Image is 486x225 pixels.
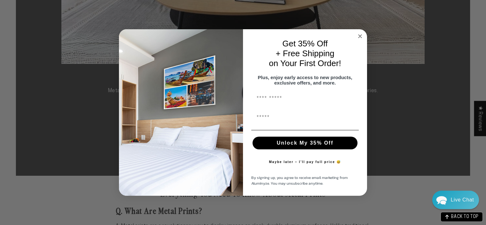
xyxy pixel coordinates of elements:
span: BACK TO TOP [451,215,479,219]
img: 728e4f65-7e6c-44e2-b7d1-0292a396982f.jpeg [119,29,243,196]
span: Plus, enjoy early access to new products, exclusive offers, and more. [258,75,352,85]
div: Contact Us Directly [451,191,474,209]
span: + Free Shipping [276,49,334,58]
button: Maybe later – I’ll pay full price 😅 [266,156,344,168]
button: Close dialog [356,32,364,40]
span: Get 35% Off [282,39,328,48]
button: Unlock My 35% Off [253,137,358,149]
span: By signing up, you agree to receive email marketing from Aluminyze. You may unsubscribe anytime. [251,175,348,186]
div: Chat widget toggle [432,191,479,209]
span: on Your First Order! [269,58,341,68]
